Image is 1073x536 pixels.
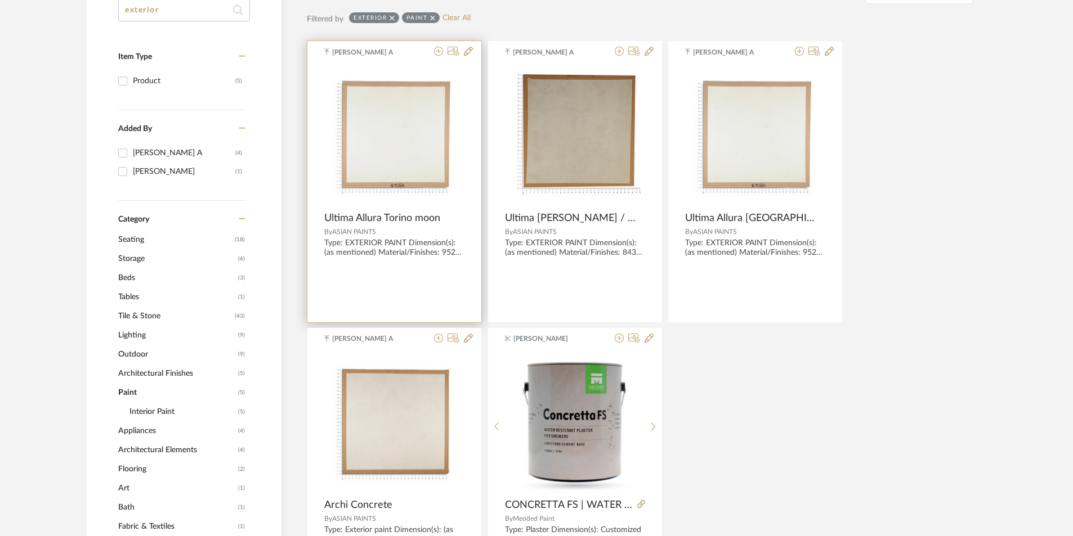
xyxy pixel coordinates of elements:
span: Meoded Paint [513,515,555,522]
div: Paint [406,14,428,21]
span: (5) [238,364,245,382]
img: CONCRETTA FS | WATER RESISTANT PLASTER FINISH [505,353,645,492]
span: Ultima Allura [GEOGRAPHIC_DATA] [685,212,821,224]
span: (9) [238,326,245,344]
span: ASIAN PAINTS [332,515,376,522]
span: Archi Concrete [324,499,392,511]
span: Ultima Allura Torino moon [324,212,440,224]
span: Beds [118,268,235,287]
span: (2) [238,460,245,478]
span: Ultima [PERSON_NAME] / Graniza [505,212,641,224]
div: 0 [324,65,464,206]
span: [PERSON_NAME] A [513,47,584,57]
span: Flooring [118,460,235,479]
div: (5) [235,72,242,90]
span: (6) [238,250,245,268]
div: [PERSON_NAME] A [133,144,235,162]
span: By [685,228,693,235]
div: 0 [505,352,645,493]
span: (9) [238,345,245,363]
img: Ultima Allura Torino moon [324,66,464,206]
span: By [505,515,513,522]
span: By [324,228,332,235]
span: (5) [238,403,245,421]
span: Added By [118,125,152,133]
span: By [324,515,332,522]
span: Architectural Elements [118,440,235,460]
span: (1) [238,288,245,306]
span: (1) [238,498,245,516]
span: ASIAN PAINTS [513,228,557,235]
span: (43) [235,307,245,325]
span: Tables [118,287,235,307]
span: Bath [118,498,235,517]
span: (1) [238,517,245,535]
a: Clear All [442,13,471,23]
span: Outdoor [118,345,235,364]
span: (4) [238,441,245,459]
div: Product [133,72,235,90]
span: [PERSON_NAME] A [332,334,403,344]
span: Tile & Stone [118,307,232,326]
div: Type: EXTERIOR PAINT Dimension(s): (as mentioned) Material/Finishes: 9523 Installation requiremen... [324,238,464,258]
span: Lighting [118,326,235,345]
div: (1) [235,163,242,181]
span: ASIAN PAINTS [332,228,376,235]
span: [PERSON_NAME] A [332,47,403,57]
img: Ultima Allura Torino Plain [685,66,825,206]
img: Archi Concrete [324,352,464,492]
div: 0 [505,65,645,206]
span: Appliances [118,421,235,440]
span: Art [118,479,235,498]
span: [PERSON_NAME] [513,334,584,344]
div: [PERSON_NAME] [133,163,235,181]
span: Paint [118,383,235,402]
span: Category [118,215,149,224]
span: (5) [238,384,245,402]
span: (4) [238,422,245,440]
span: Fabric & Textiles [118,517,235,536]
span: (1) [238,479,245,497]
span: [PERSON_NAME] A [693,47,764,57]
span: CONCRETTA FS | WATER RESISTANT PLASTER FINISH [505,499,633,511]
div: Type: EXTERIOR PAINT Dimension(s): (as mentioned) Material/Finishes: 8433 Installation requiremen... [505,238,645,258]
div: Type: EXTERIOR PAINT Dimension(s): (as mentioned) Material/Finishes: 9523 Installation requiremen... [685,238,825,258]
span: Interior Paint [129,402,235,421]
span: By [505,228,513,235]
span: Architectural Finishes [118,364,235,383]
div: (4) [235,144,242,162]
div: 0 [685,65,825,206]
span: (3) [238,269,245,287]
div: Filtered by [307,13,343,25]
span: Storage [118,249,235,268]
span: Seating [118,230,232,249]
img: Ultima Allura Venezio / Graniza [505,66,645,206]
span: ASIAN PAINTS [693,228,737,235]
span: Item Type [118,53,152,61]
span: (18) [235,231,245,249]
div: exterior [354,14,387,21]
